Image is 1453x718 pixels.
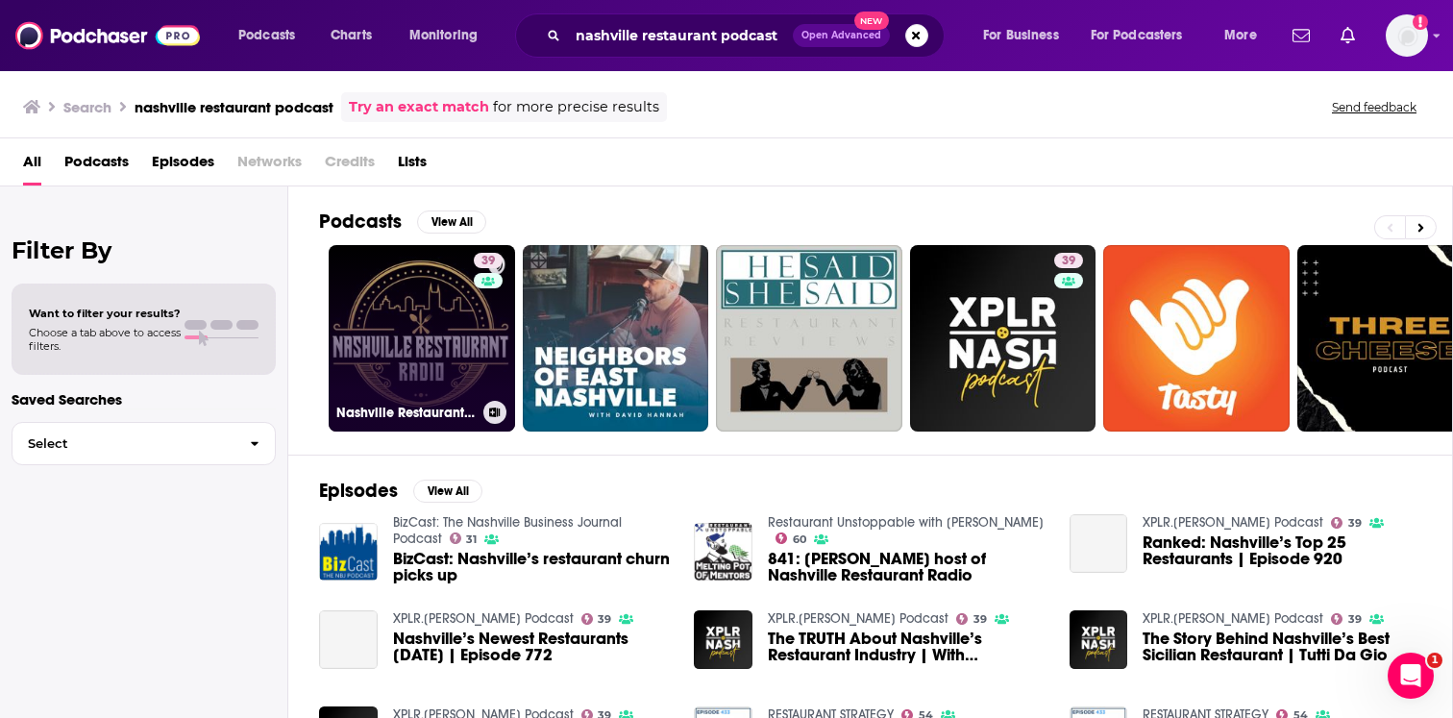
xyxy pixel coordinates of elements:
span: Want to filter your results? [29,307,181,320]
button: View All [413,480,482,503]
span: Choose a tab above to access filters. [29,326,181,353]
a: Nashville’s Newest Restaurants March 2022 | Episode 772 [393,631,672,663]
span: Open Advanced [801,31,881,40]
a: Charts [318,20,383,51]
span: Networks [237,146,302,186]
button: Open AdvancedNew [793,24,890,47]
span: 39 [1348,519,1362,528]
h2: Filter By [12,236,276,264]
a: 39 [1331,517,1362,529]
img: The Story Behind Nashville’s Best Sicilian Restaurant | Tutti Da Gio [1070,610,1128,669]
img: Podchaser - Follow, Share and Rate Podcasts [15,17,200,54]
img: The TRUTH About Nashville’s Restaurant Industry | With Hattie B’s & Strategic Hospitality [694,610,752,669]
a: Podcasts [64,146,129,186]
span: Monitoring [409,22,478,49]
h3: Search [63,98,111,116]
a: Episodes [152,146,214,186]
span: 1 [1427,653,1442,668]
span: Select [12,437,234,450]
span: 39 [1062,252,1075,271]
a: 39 [474,253,503,268]
h3: Nashville Restaurant Radio [336,405,476,421]
a: XPLR.NASH Podcast [1143,610,1323,627]
h3: nashville restaurant podcast [135,98,333,116]
a: 39 [910,245,1096,432]
button: Send feedback [1326,99,1422,115]
span: The TRUTH About Nashville’s Restaurant Industry | With [PERSON_NAME] B’s & Strategic Hospitality [768,631,1047,663]
a: XPLR.NASH Podcast [1143,514,1323,531]
a: 60 [776,532,806,544]
a: 39 [1054,253,1083,268]
span: Charts [331,22,372,49]
svg: Email not verified [1413,14,1428,30]
a: 39Nashville Restaurant Radio [329,245,515,432]
button: open menu [225,20,320,51]
img: 841: Brandon Styll host of Nashville Restaurant Radio [694,523,752,582]
a: Ranked: Nashville’s Top 25 Restaurants | Episode 920 [1070,514,1128,573]
a: The Story Behind Nashville’s Best Sicilian Restaurant | Tutti Da Gio [1143,631,1421,663]
a: BizCast: Nashville’s restaurant churn picks up [393,551,672,583]
p: Saved Searches [12,390,276,409]
span: For Business [983,22,1059,49]
a: 39 [581,613,612,625]
a: EpisodesView All [319,479,482,503]
a: Ranked: Nashville’s Top 25 Restaurants | Episode 920 [1143,534,1421,567]
a: BizCast: The Nashville Business Journal Podcast [393,514,622,547]
a: PodcastsView All [319,210,486,234]
input: Search podcasts, credits, & more... [568,20,793,51]
a: Show notifications dropdown [1333,19,1363,52]
h2: Podcasts [319,210,402,234]
img: User Profile [1386,14,1428,57]
span: 31 [466,535,477,544]
a: 39 [1331,613,1362,625]
span: for more precise results [493,96,659,118]
span: New [854,12,889,30]
span: 60 [793,535,806,544]
button: open menu [1078,20,1211,51]
span: 39 [481,252,495,271]
button: Show profile menu [1386,14,1428,57]
a: All [23,146,41,186]
h2: Episodes [319,479,398,503]
span: 841: [PERSON_NAME] host of Nashville Restaurant Radio [768,551,1047,583]
button: Select [12,422,276,465]
a: Nashville’s Newest Restaurants March 2022 | Episode 772 [319,610,378,669]
button: open menu [970,20,1083,51]
a: Show notifications dropdown [1285,19,1318,52]
button: open menu [1211,20,1281,51]
a: Restaurant Unstoppable with Eric Cacciatore [768,514,1044,531]
button: View All [417,210,486,234]
a: XPLR.NASH Podcast [393,610,574,627]
span: For Podcasters [1091,22,1183,49]
a: Lists [398,146,427,186]
span: Nashville’s Newest Restaurants [DATE] | Episode 772 [393,631,672,663]
span: Credits [325,146,375,186]
span: More [1224,22,1257,49]
a: The TRUTH About Nashville’s Restaurant Industry | With Hattie B’s & Strategic Hospitality [768,631,1047,663]
a: Try an exact match [349,96,489,118]
iframe: Intercom live chat [1388,653,1434,699]
a: 841: Brandon Styll host of Nashville Restaurant Radio [768,551,1047,583]
a: 39 [956,613,987,625]
span: 39 [1348,615,1362,624]
span: 39 [973,615,987,624]
a: XPLR.NASH Podcast [768,610,948,627]
div: Search podcasts, credits, & more... [533,13,963,58]
span: 39 [598,615,611,624]
span: Podcasts [238,22,295,49]
button: open menu [396,20,503,51]
img: BizCast: Nashville’s restaurant churn picks up [319,523,378,582]
span: Logged in as EllaRoseMurphy [1386,14,1428,57]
